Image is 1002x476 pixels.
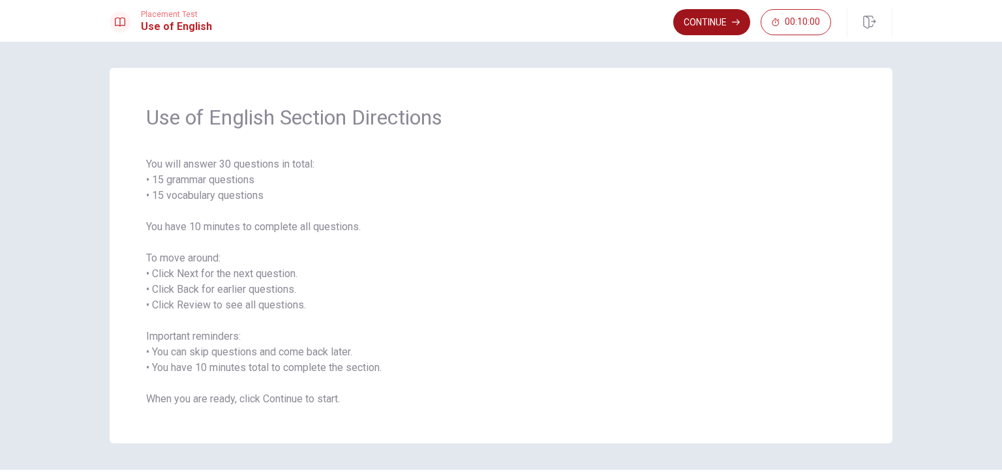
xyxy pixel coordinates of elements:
[141,19,212,35] h1: Use of English
[146,104,856,130] span: Use of English Section Directions
[785,17,820,27] span: 00:10:00
[141,10,212,19] span: Placement Test
[761,9,831,35] button: 00:10:00
[673,9,750,35] button: Continue
[146,156,856,407] span: You will answer 30 questions in total: • 15 grammar questions • 15 vocabulary questions You have ...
